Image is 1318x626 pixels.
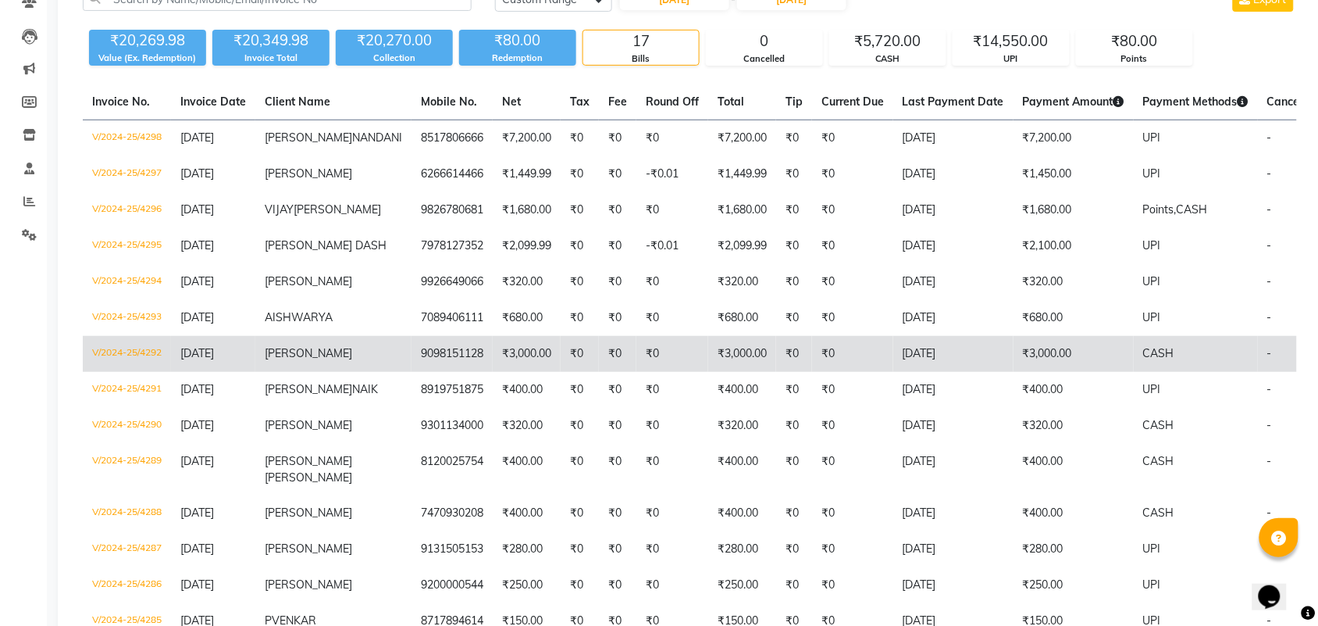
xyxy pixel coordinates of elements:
[599,408,636,444] td: ₹0
[83,531,171,567] td: V/2024-25/4287
[776,495,812,531] td: ₹0
[561,408,599,444] td: ₹0
[561,495,599,531] td: ₹0
[180,310,214,324] span: [DATE]
[812,336,893,372] td: ₹0
[265,238,386,252] span: [PERSON_NAME] DASH
[830,30,946,52] div: ₹5,720.00
[180,542,214,556] span: [DATE]
[708,264,776,300] td: ₹320.00
[1143,382,1161,396] span: UPI
[411,372,493,408] td: 8919751875
[812,156,893,192] td: ₹0
[599,567,636,603] td: ₹0
[265,506,352,520] span: [PERSON_NAME]
[636,264,708,300] td: ₹0
[812,228,893,264] td: ₹0
[893,567,1013,603] td: [DATE]
[707,30,822,52] div: 0
[411,264,493,300] td: 9926649066
[708,444,776,495] td: ₹400.00
[893,372,1013,408] td: [DATE]
[1013,228,1134,264] td: ₹2,100.00
[265,131,352,145] span: [PERSON_NAME]
[265,418,352,432] span: [PERSON_NAME]
[953,52,1069,66] div: UPI
[708,495,776,531] td: ₹400.00
[893,156,1013,192] td: [DATE]
[636,444,708,495] td: ₹0
[636,495,708,531] td: ₹0
[1013,372,1134,408] td: ₹400.00
[92,95,150,109] span: Invoice No.
[493,192,561,228] td: ₹1,680.00
[893,300,1013,336] td: [DATE]
[812,495,893,531] td: ₹0
[599,372,636,408] td: ₹0
[708,372,776,408] td: ₹400.00
[1077,30,1192,52] div: ₹80.00
[1267,506,1272,520] span: -
[265,202,294,216] span: VIJAY
[893,531,1013,567] td: [DATE]
[776,120,812,157] td: ₹0
[708,567,776,603] td: ₹250.00
[561,531,599,567] td: ₹0
[493,228,561,264] td: ₹2,099.99
[1013,567,1134,603] td: ₹250.00
[180,202,214,216] span: [DATE]
[646,95,699,109] span: Round Off
[352,382,378,396] span: NAIK
[636,567,708,603] td: ₹0
[411,567,493,603] td: 9200000544
[1267,454,1272,468] span: -
[599,300,636,336] td: ₹0
[1143,542,1161,556] span: UPI
[1267,131,1272,145] span: -
[180,346,214,360] span: [DATE]
[776,567,812,603] td: ₹0
[776,444,812,495] td: ₹0
[776,531,812,567] td: ₹0
[493,264,561,300] td: ₹320.00
[599,495,636,531] td: ₹0
[708,156,776,192] td: ₹1,449.99
[493,336,561,372] td: ₹3,000.00
[1252,563,1302,610] iframe: chat widget
[265,578,352,592] span: [PERSON_NAME]
[776,336,812,372] td: ₹0
[411,531,493,567] td: 9131505153
[561,300,599,336] td: ₹0
[265,346,352,360] span: [PERSON_NAME]
[893,228,1013,264] td: [DATE]
[776,156,812,192] td: ₹0
[265,470,352,485] span: [PERSON_NAME]
[411,300,493,336] td: 7089406111
[212,30,329,52] div: ₹20,349.98
[1013,300,1134,336] td: ₹680.00
[180,454,214,468] span: [DATE]
[893,408,1013,444] td: [DATE]
[636,408,708,444] td: ₹0
[83,156,171,192] td: V/2024-25/4297
[89,52,206,65] div: Value (Ex. Redemption)
[180,506,214,520] span: [DATE]
[812,372,893,408] td: ₹0
[561,372,599,408] td: ₹0
[1143,274,1161,288] span: UPI
[411,444,493,495] td: 8120025754
[1013,264,1134,300] td: ₹320.00
[336,30,453,52] div: ₹20,270.00
[776,408,812,444] td: ₹0
[1267,166,1272,181] span: -
[180,274,214,288] span: [DATE]
[708,408,776,444] td: ₹320.00
[636,120,708,157] td: ₹0
[1013,336,1134,372] td: ₹3,000.00
[561,192,599,228] td: ₹0
[1013,444,1134,495] td: ₹400.00
[1267,346,1272,360] span: -
[561,264,599,300] td: ₹0
[812,264,893,300] td: ₹0
[1143,238,1161,252] span: UPI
